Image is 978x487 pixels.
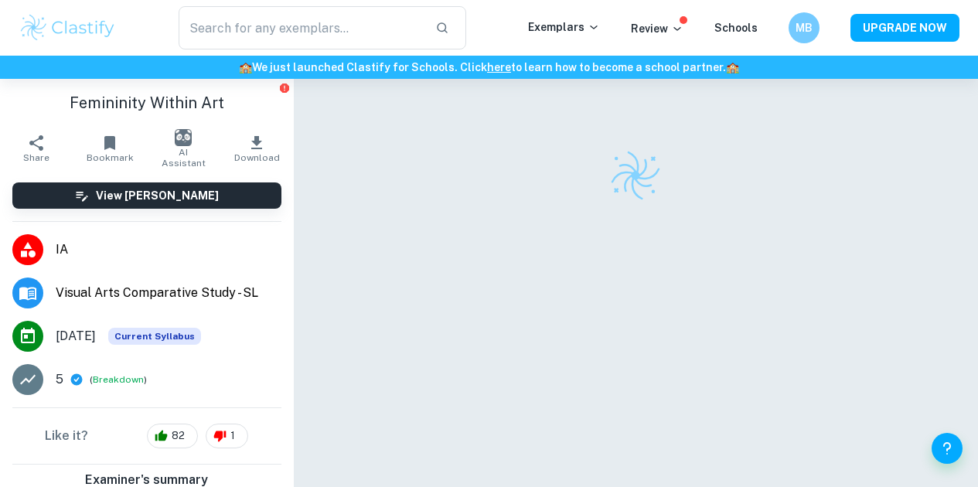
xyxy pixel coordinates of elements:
span: Bookmark [87,152,134,163]
img: Clastify logo [19,12,117,43]
button: Help and Feedback [932,433,963,464]
img: AI Assistant [175,129,192,146]
h1: Femininity Within Art [12,91,281,114]
div: 82 [147,424,198,448]
span: 82 [163,428,193,444]
span: AI Assistant [156,147,211,169]
button: AI Assistant [147,127,220,170]
button: Breakdown [93,373,144,387]
button: Bookmark [73,127,147,170]
img: Clastify logo [608,148,663,203]
button: UPGRADE NOW [850,14,959,42]
span: Visual Arts Comparative Study - SL [56,284,281,302]
button: Report issue [279,82,291,94]
h6: View [PERSON_NAME] [96,187,219,204]
p: 5 [56,370,63,389]
input: Search for any exemplars... [179,6,423,49]
span: Share [23,152,49,163]
div: 1 [206,424,248,448]
span: Current Syllabus [108,328,201,345]
h6: Like it? [45,427,88,445]
span: IA [56,240,281,259]
span: ( ) [90,373,147,387]
span: [DATE] [56,327,96,346]
p: Exemplars [528,19,600,36]
div: This exemplar is based on the current syllabus. Feel free to refer to it for inspiration/ideas wh... [108,328,201,345]
button: MB [789,12,820,43]
a: here [487,61,511,73]
h6: MB [796,19,813,36]
p: Review [631,20,683,37]
h6: We just launched Clastify for Schools. Click to learn how to become a school partner. [3,59,975,76]
span: 🏫 [239,61,252,73]
button: View [PERSON_NAME] [12,182,281,209]
span: 🏫 [726,61,739,73]
span: Download [234,152,280,163]
button: Download [220,127,294,170]
span: 1 [222,428,244,444]
a: Schools [714,22,758,34]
